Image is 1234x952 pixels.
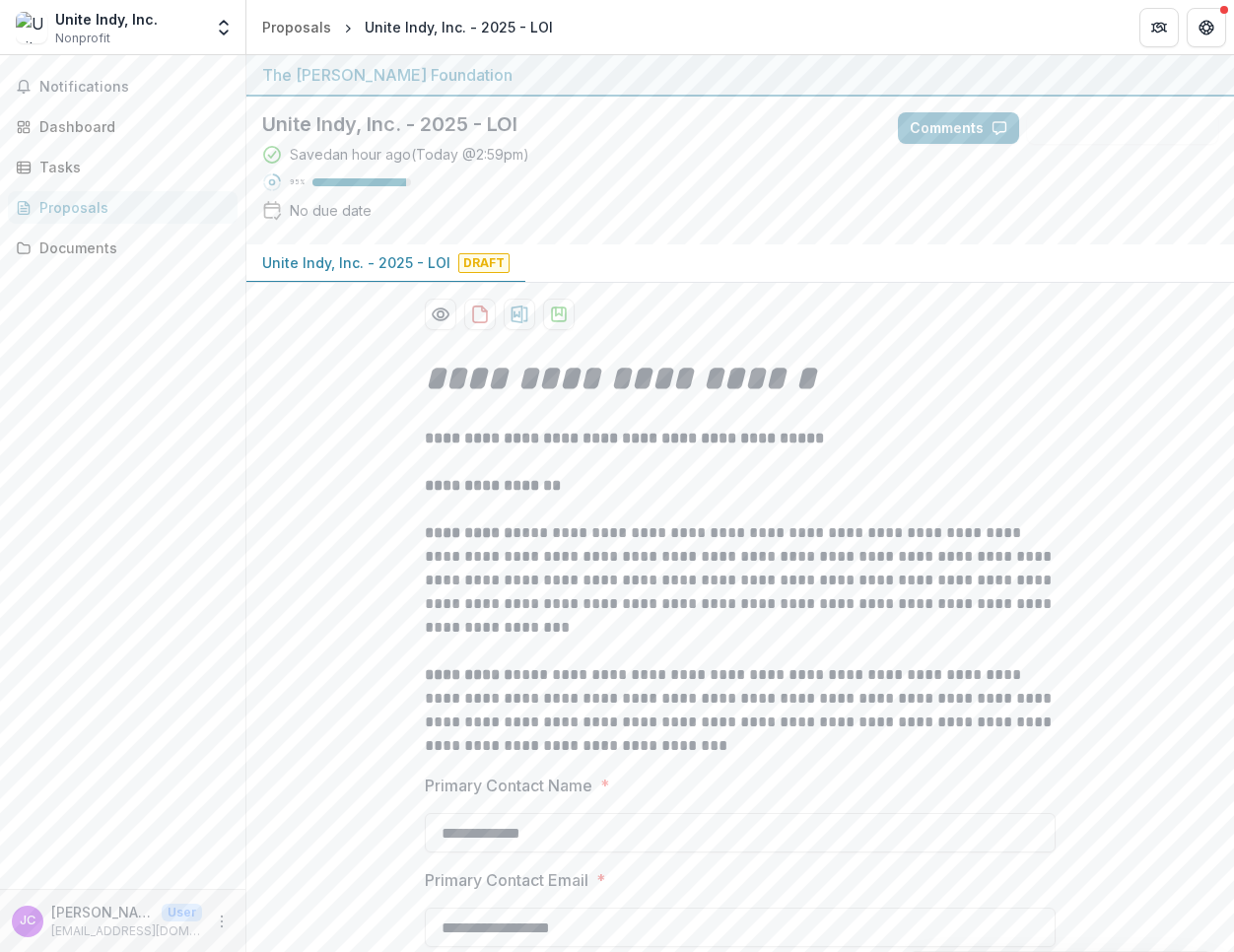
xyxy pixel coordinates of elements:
a: Documents [8,232,238,264]
p: Primary Contact Name [425,774,592,797]
div: Dashboard [39,116,222,137]
button: Answer Suggestions [1027,112,1218,144]
div: No due date [290,200,372,221]
p: [EMAIL_ADDRESS][DOMAIN_NAME] [51,922,202,940]
button: Partners [1139,8,1179,47]
p: 95 % [290,175,305,189]
button: download-proposal [504,299,535,330]
p: [PERSON_NAME] [51,902,154,922]
div: Documents [39,238,222,258]
p: Unite Indy, Inc. - 2025 - LOI [262,252,450,273]
div: Saved an hour ago ( Today @ 2:59pm ) [290,144,529,165]
a: Dashboard [8,110,238,143]
button: download-proposal [543,299,575,330]
nav: breadcrumb [254,13,561,41]
img: Unite Indy, Inc. [16,12,47,43]
span: Nonprofit [55,30,110,47]
button: Open entity switcher [210,8,238,47]
span: Draft [458,253,510,273]
div: Unite Indy, Inc. [55,9,158,30]
a: Proposals [254,13,339,41]
a: Proposals [8,191,238,224]
p: User [162,904,202,921]
button: Notifications [8,71,238,102]
div: Jim Cotterill [20,915,35,927]
button: download-proposal [464,299,496,330]
button: Get Help [1187,8,1226,47]
p: Primary Contact Email [425,868,588,892]
span: Notifications [39,79,230,96]
a: Tasks [8,151,238,183]
div: Proposals [39,197,222,218]
div: Unite Indy, Inc. - 2025 - LOI [365,17,553,37]
button: Comments [898,112,1019,144]
div: Proposals [262,17,331,37]
h2: Unite Indy, Inc. - 2025 - LOI [262,112,866,136]
div: The [PERSON_NAME] Foundation [262,63,1218,87]
button: Preview 3624cd4d-bd58-485b-a1aa-9c2c4704a981-0.pdf [425,299,456,330]
div: Tasks [39,157,222,177]
button: More [210,910,234,933]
